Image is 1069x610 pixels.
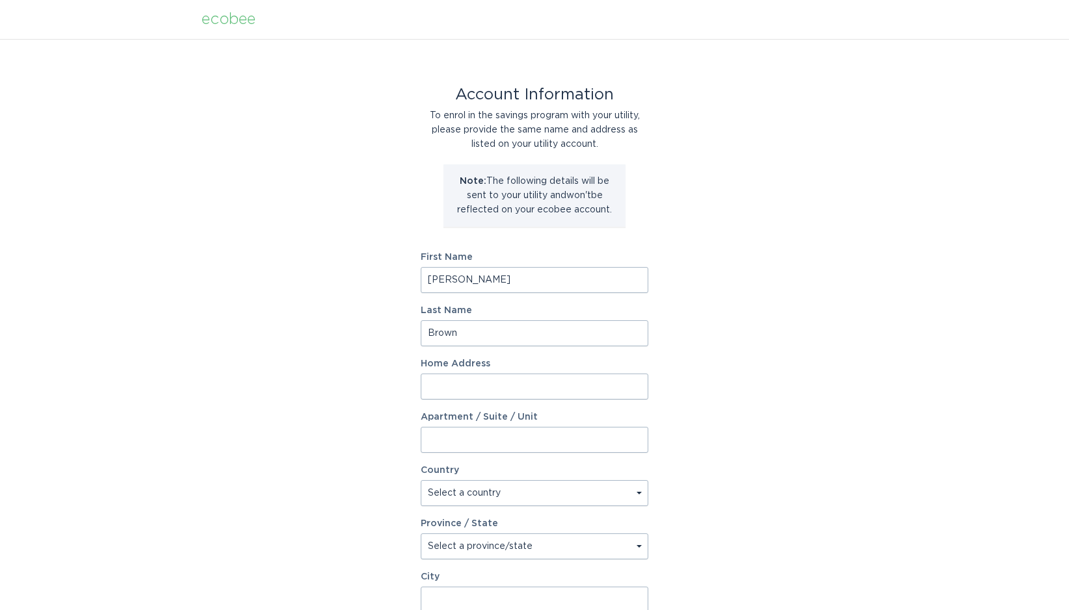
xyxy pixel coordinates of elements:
div: ecobee [202,12,256,27]
strong: Note: [460,177,486,186]
label: Last Name [421,306,648,315]
div: To enrol in the savings program with your utility, please provide the same name and address as li... [421,108,648,151]
p: The following details will be sent to your utility and won't be reflected on your ecobee account. [453,174,616,217]
label: Country [421,466,459,475]
label: City [421,572,648,581]
label: Apartment / Suite / Unit [421,413,648,422]
div: Account Information [421,88,648,102]
label: Home Address [421,359,648,368]
label: First Name [421,253,648,262]
label: Province / State [421,519,498,528]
